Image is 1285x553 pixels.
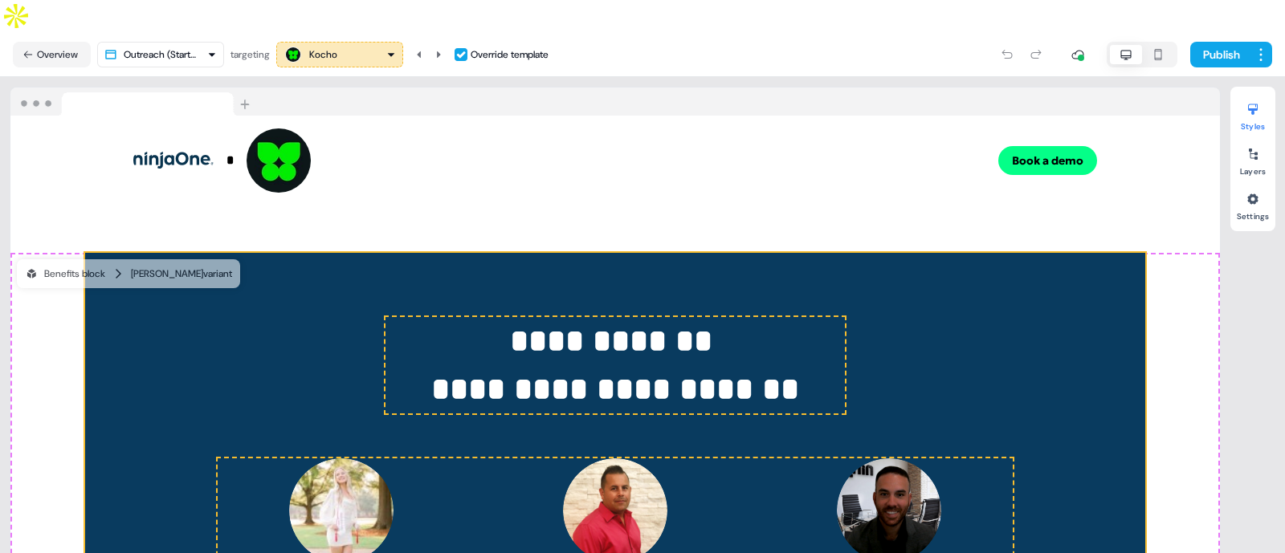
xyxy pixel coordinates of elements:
[10,87,257,116] img: Browser topbar
[309,47,337,63] div: Kocho
[622,146,1097,175] div: Book a demo
[471,47,549,63] div: Override template
[998,146,1097,175] button: Book a demo
[276,42,403,67] button: Kocho
[13,42,91,67] button: Overview
[131,266,232,282] div: [PERSON_NAME] variant
[1230,141,1275,177] button: Layers
[25,266,105,282] div: Benefits block
[1230,186,1275,222] button: Settings
[124,47,201,63] div: Outreach (Starter)
[1190,42,1250,67] button: Publish
[1230,96,1275,132] button: Styles
[230,47,270,63] div: targeting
